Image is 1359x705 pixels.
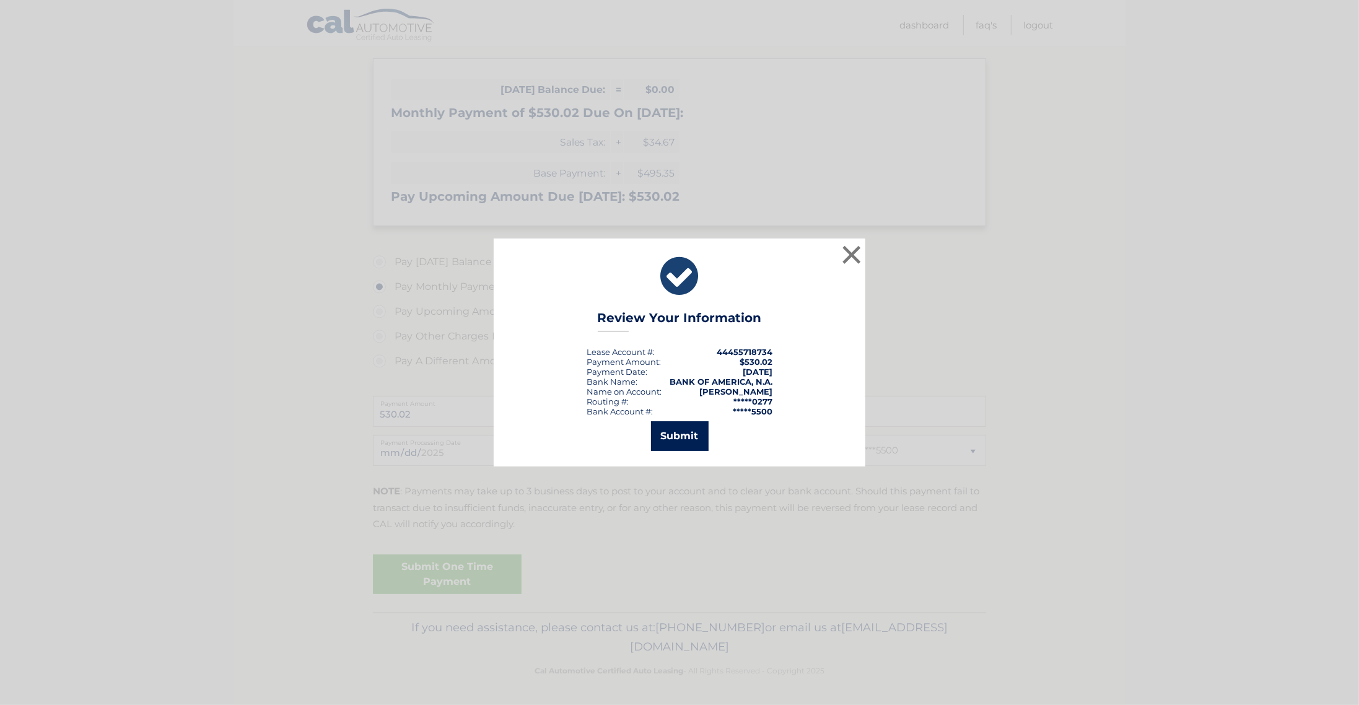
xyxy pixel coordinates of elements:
[743,367,772,377] span: [DATE]
[670,377,772,387] strong: BANK OF AMERICA, N.A.
[587,357,661,367] div: Payment Amount:
[587,377,637,387] div: Bank Name:
[587,396,629,406] div: Routing #:
[587,347,655,357] div: Lease Account #:
[587,387,662,396] div: Name on Account:
[651,421,709,451] button: Submit
[598,310,762,332] h3: Review Your Information
[587,406,653,416] div: Bank Account #:
[587,367,647,377] div: :
[717,347,772,357] strong: 44455718734
[587,367,645,377] span: Payment Date
[699,387,772,396] strong: [PERSON_NAME]
[839,242,864,267] button: ×
[740,357,772,367] span: $530.02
